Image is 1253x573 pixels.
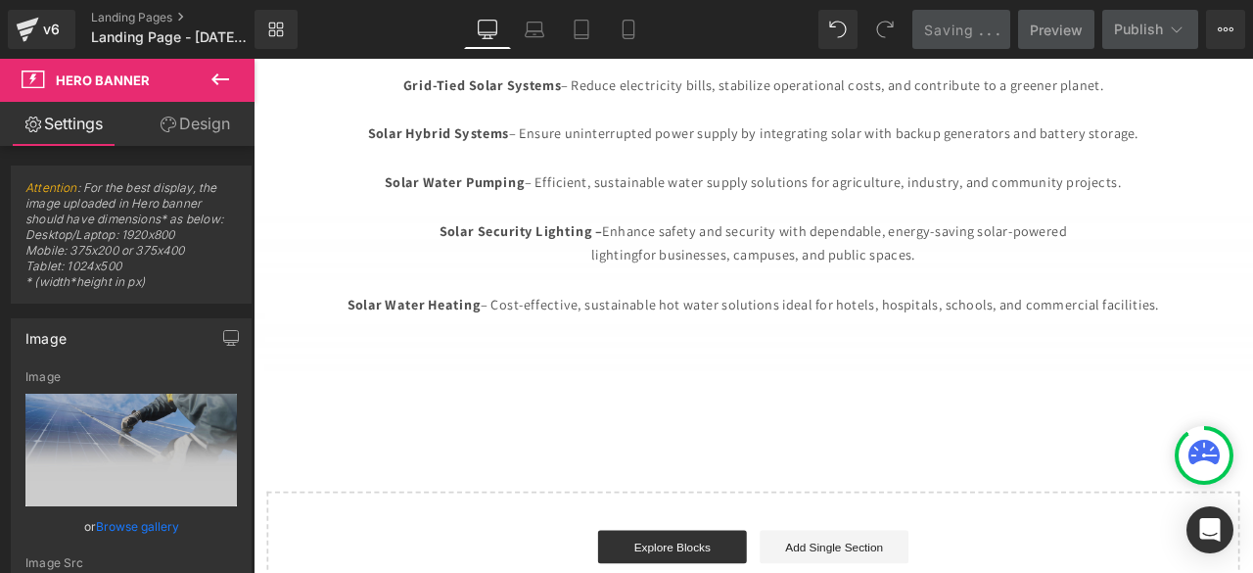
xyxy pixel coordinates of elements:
p: Enhance safety and security with dependable, energy-saving solar-powered [20,190,1165,219]
button: Publish [1102,10,1198,49]
a: Design [131,102,258,146]
p: lighting [20,218,1165,248]
span: : For the best display, the image uploaded in Hero banner should have dimensions* as below: Deskt... [25,180,237,303]
a: Landing Pages [91,10,287,25]
strong: Solar Water Pumping [156,135,321,157]
span: . [996,22,999,38]
div: Image Src [25,556,237,570]
a: New Library [255,10,298,49]
a: Preview [1018,10,1094,49]
a: Browse gallery [96,509,179,544]
a: Tablet [558,10,605,49]
span: . [979,22,983,38]
span: Preview [1030,20,1083,40]
p: – Ensure uninterrupted power supply by integrating solar with backup generators and battery storage. [20,74,1165,104]
p: – Efficient, sustainable water supply solutions for agriculture, industry, and community projects. [20,132,1165,162]
a: Desktop [464,10,511,49]
div: v6 [39,17,64,42]
span: Saving [924,22,974,38]
a: Mobile [605,10,652,49]
span: Hero Banner [56,72,150,88]
a: Attention [25,180,77,195]
span: Landing Page - [DATE] 13:53:24 [91,29,250,45]
button: Redo [865,10,905,49]
strong: Solar Water Heating [112,279,269,301]
strong: Grid-Tied Solar Systems [177,19,365,40]
div: Open Intercom Messenger [1186,506,1233,553]
button: Undo [818,10,858,49]
a: Laptop [511,10,558,49]
p: – Cost-effective, sustainable hot water solutions ideal for hotels, hospitals, schools, and comme... [20,276,1165,306]
strong: Solar Security Lighting – [220,193,413,215]
button: More [1206,10,1245,49]
strong: Solar Hybrid Systems [135,77,302,99]
p: – Reduce electricity bills, stabilize operational costs, and contribute to a greener planet. [20,16,1165,45]
span: for businesses, campuses, and public spaces. [456,221,785,243]
span: . [987,22,991,38]
span: Publish [1114,22,1163,37]
div: Image [25,319,67,347]
div: or [25,516,237,537]
div: Image [25,370,237,384]
a: v6 [8,10,75,49]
